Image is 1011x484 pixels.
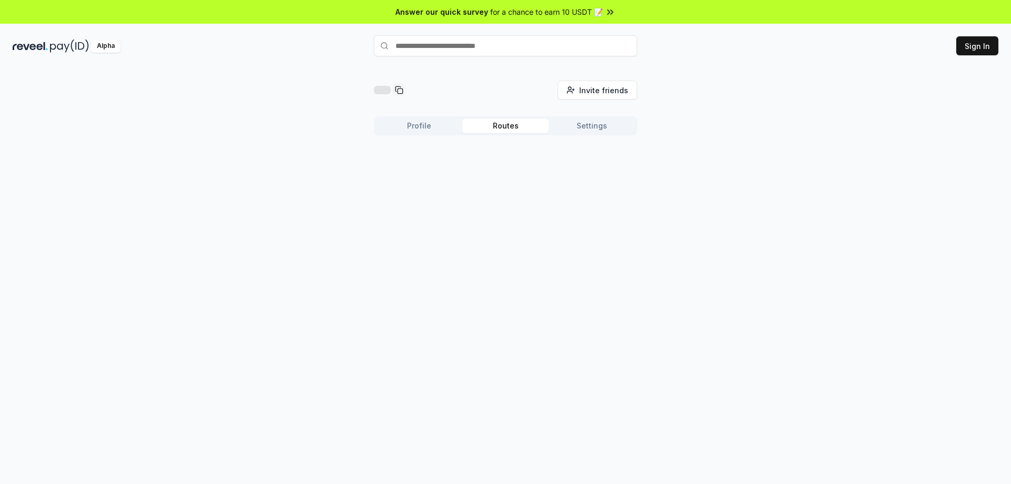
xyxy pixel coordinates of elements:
[490,6,603,17] span: for a chance to earn 10 USDT 📝
[462,118,549,133] button: Routes
[376,118,462,133] button: Profile
[13,39,48,53] img: reveel_dark
[558,81,637,100] button: Invite friends
[50,39,89,53] img: pay_id
[91,39,121,53] div: Alpha
[579,85,628,96] span: Invite friends
[549,118,635,133] button: Settings
[956,36,998,55] button: Sign In
[395,6,488,17] span: Answer our quick survey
